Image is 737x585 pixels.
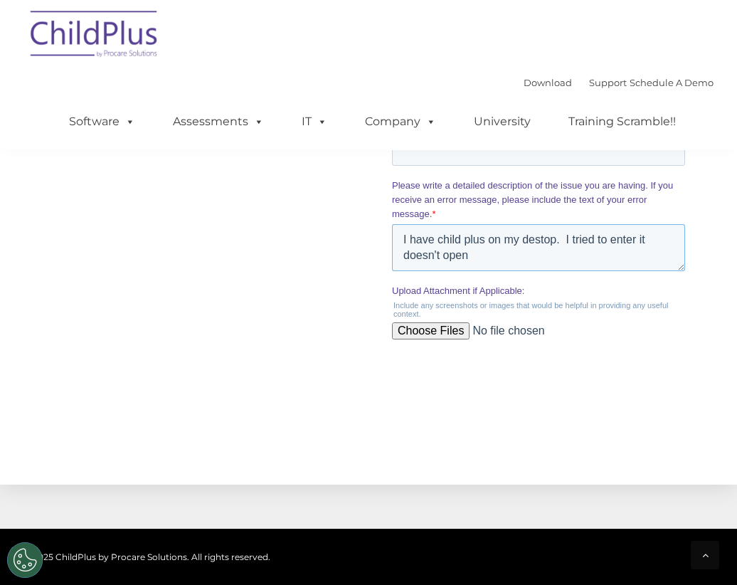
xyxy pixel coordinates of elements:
[159,107,278,136] a: Assessments
[23,1,166,72] img: ChildPlus by Procare Solutions
[524,77,572,88] a: Download
[23,552,270,562] span: © 2025 ChildPlus by Procare Solutions. All rights reserved.
[351,107,450,136] a: Company
[460,107,545,136] a: University
[589,77,627,88] a: Support
[554,107,690,136] a: Training Scramble!!
[630,77,714,88] a: Schedule A Demo
[287,107,341,136] a: IT
[55,107,149,136] a: Software
[524,77,714,88] font: |
[7,542,43,578] button: Cookies Settings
